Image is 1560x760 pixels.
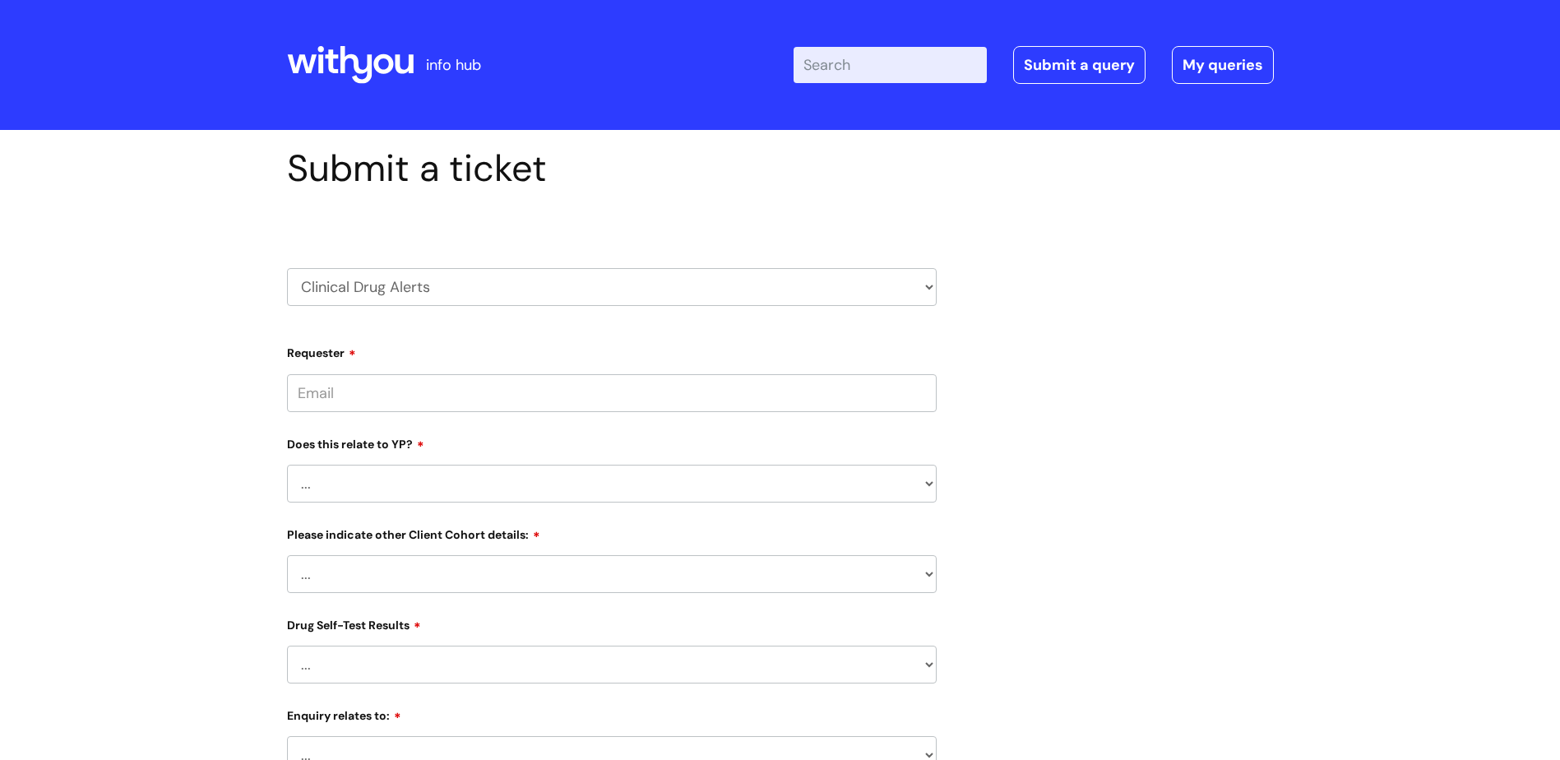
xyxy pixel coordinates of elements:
input: Email [287,374,937,412]
label: Please indicate other Client Cohort details: [287,522,937,542]
input: Search [794,47,987,83]
label: Drug Self-Test Results [287,613,937,633]
p: info hub [426,52,481,78]
label: Requester [287,341,937,360]
a: My queries [1172,46,1274,84]
label: Does this relate to YP? [287,432,937,452]
h1: Submit a ticket [287,146,937,191]
label: Enquiry relates to: [287,703,937,723]
a: Submit a query [1013,46,1146,84]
